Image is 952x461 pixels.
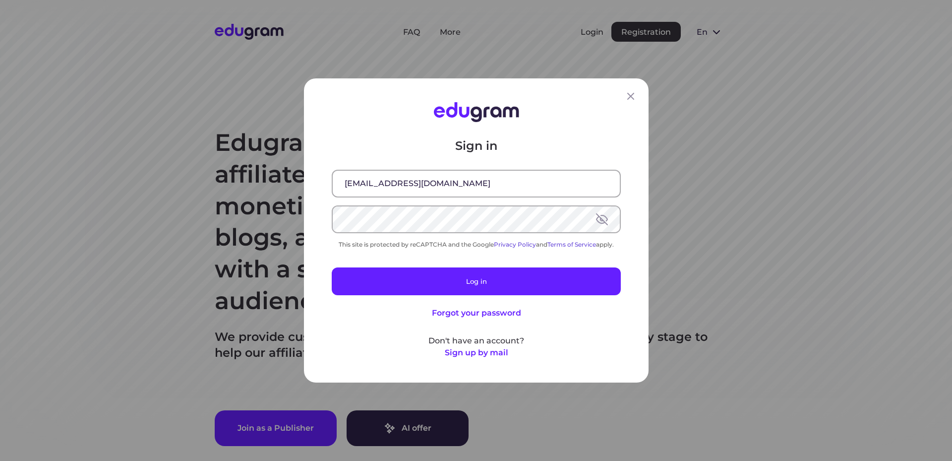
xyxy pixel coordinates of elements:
a: Terms of Service [547,241,596,248]
a: Privacy Policy [494,241,536,248]
button: Sign up by mail [444,347,508,359]
button: Log in [332,267,621,295]
p: Sign in [332,138,621,154]
input: Email [333,171,620,197]
img: Edugram Logo [433,102,519,122]
div: This site is protected by reCAPTCHA and the Google and apply. [332,241,621,248]
button: Forgot your password [431,307,521,319]
p: Don't have an account? [332,335,621,347]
